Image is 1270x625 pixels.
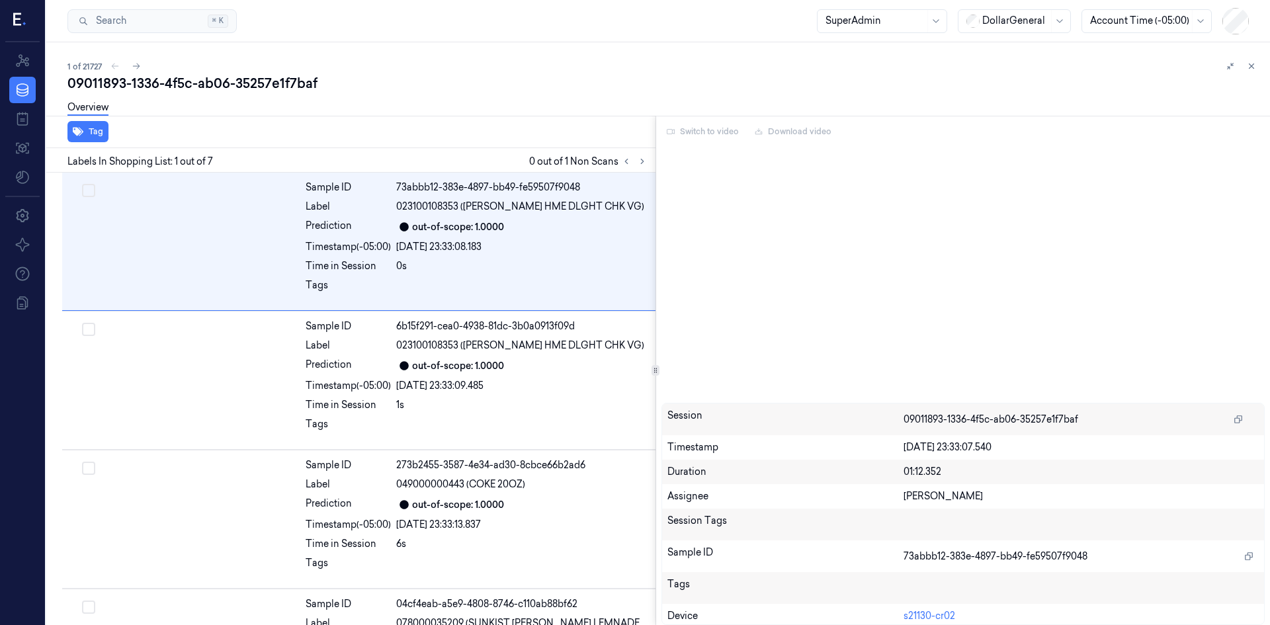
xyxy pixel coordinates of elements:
[396,597,648,611] div: 04cf4eab-a5e9-4808-8746-c110ab88bf62
[904,489,1259,503] div: [PERSON_NAME]
[529,153,650,169] span: 0 out of 1 Non Scans
[306,597,391,611] div: Sample ID
[667,609,904,623] div: Device
[667,489,904,503] div: Assignee
[667,546,904,567] div: Sample ID
[306,518,391,532] div: Timestamp (-05:00)
[82,323,95,336] button: Select row
[67,74,1259,93] div: 09011893-1336-4f5c-ab06-35257e1f7baf
[306,259,391,273] div: Time in Session
[396,398,648,412] div: 1s
[904,550,1087,563] span: 73abbb12-383e-4897-bb49-fe59507f9048
[667,465,904,479] div: Duration
[667,440,904,454] div: Timestamp
[667,514,904,535] div: Session Tags
[91,14,126,28] span: Search
[412,359,504,373] div: out-of-scope: 1.0000
[306,458,391,472] div: Sample ID
[396,181,648,194] div: 73abbb12-383e-4897-bb49-fe59507f9048
[306,339,391,353] div: Label
[82,184,95,197] button: Select row
[904,610,955,622] a: s21130-cr02
[306,556,391,577] div: Tags
[396,537,648,551] div: 6s
[667,409,904,430] div: Session
[306,497,391,513] div: Prediction
[396,458,648,472] div: 273b2455-3587-4e34-ad30-8cbce66b2ad6
[67,61,102,72] span: 1 of 21727
[82,462,95,475] button: Select row
[396,379,648,393] div: [DATE] 23:33:09.485
[396,319,648,333] div: 6b15f291-cea0-4938-81dc-3b0a0913f09d
[306,181,391,194] div: Sample ID
[306,537,391,551] div: Time in Session
[306,478,391,491] div: Label
[904,413,1078,427] span: 09011893-1336-4f5c-ab06-35257e1f7baf
[306,398,391,412] div: Time in Session
[306,417,391,438] div: Tags
[396,200,644,214] span: 023100108353 ([PERSON_NAME] HME DLGHT CHK VG)
[396,259,648,273] div: 0s
[306,200,391,214] div: Label
[396,518,648,532] div: [DATE] 23:33:13.837
[82,601,95,614] button: Select row
[67,155,213,169] span: Labels In Shopping List: 1 out of 7
[396,240,648,254] div: [DATE] 23:33:08.183
[67,101,108,116] a: Overview
[904,440,1259,454] div: [DATE] 23:33:07.540
[306,319,391,333] div: Sample ID
[67,121,108,142] button: Tag
[396,339,644,353] span: 023100108353 ([PERSON_NAME] HME DLGHT CHK VG)
[396,478,525,491] span: 049000000443 (COKE 20OZ)
[306,240,391,254] div: Timestamp (-05:00)
[67,9,237,33] button: Search⌘K
[306,379,391,393] div: Timestamp (-05:00)
[412,220,504,234] div: out-of-scope: 1.0000
[904,465,1259,479] div: 01:12.352
[306,278,391,300] div: Tags
[667,577,904,599] div: Tags
[306,219,391,235] div: Prediction
[306,358,391,374] div: Prediction
[412,498,504,512] div: out-of-scope: 1.0000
